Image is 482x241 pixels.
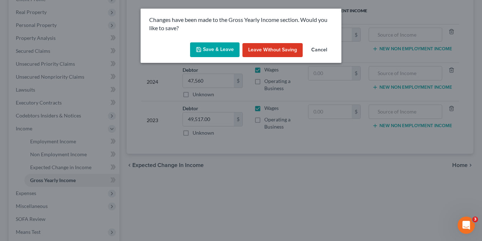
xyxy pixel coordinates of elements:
p: Changes have been made to the Gross Yearly Income section. Would you like to save? [149,16,333,32]
span: 3 [472,217,478,222]
iframe: Intercom live chat [458,217,475,234]
button: Cancel [306,43,333,57]
button: Leave without Saving [242,43,303,57]
button: Save & Leave [190,42,240,57]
